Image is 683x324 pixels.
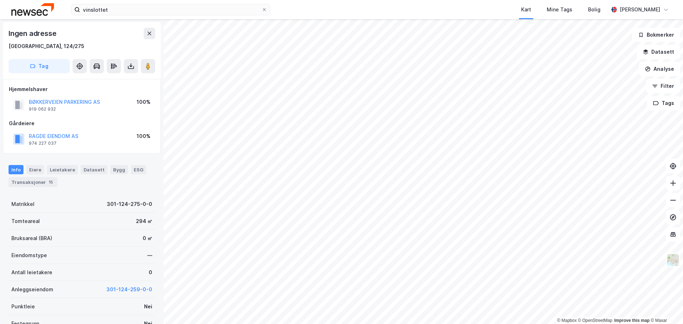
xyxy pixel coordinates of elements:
div: Eiere [26,165,44,174]
button: Datasett [637,45,680,59]
div: Bygg [110,165,128,174]
a: OpenStreetMap [578,318,613,323]
div: Hjemmelshaver [9,85,155,94]
button: Tag [9,59,70,73]
iframe: Chat Widget [647,290,683,324]
div: Kart [521,5,531,14]
div: Bolig [588,5,600,14]
a: Improve this map [614,318,650,323]
div: Ingen adresse [9,28,58,39]
div: Info [9,165,23,174]
div: Eiendomstype [11,251,47,260]
a: Mapbox [557,318,577,323]
div: 100% [137,132,150,140]
div: Mine Tags [547,5,572,14]
button: Analyse [639,62,680,76]
div: 15 [47,179,54,186]
div: Nei [144,302,152,311]
div: 294 ㎡ [136,217,152,225]
div: Anleggseiendom [11,285,53,294]
div: ESG [131,165,146,174]
div: Gårdeiere [9,119,155,128]
img: Z [666,253,680,267]
div: 0 ㎡ [143,234,152,243]
div: 919 062 932 [29,106,56,112]
div: — [147,251,152,260]
div: Matrikkel [11,200,35,208]
div: 974 227 037 [29,140,57,146]
button: Filter [646,79,680,93]
div: Leietakere [47,165,78,174]
div: Transaksjoner [9,177,57,187]
div: Punktleie [11,302,35,311]
div: 0 [149,268,152,277]
button: Bokmerker [632,28,680,42]
button: Tags [647,96,680,110]
button: 301-124-259-0-0 [106,285,152,294]
div: Datasett [81,165,107,174]
div: [PERSON_NAME] [620,5,660,14]
div: Bruksareal (BRA) [11,234,52,243]
div: Antall leietakere [11,268,52,277]
div: [GEOGRAPHIC_DATA], 124/275 [9,42,84,51]
img: newsec-logo.f6e21ccffca1b3a03d2d.png [11,3,54,16]
div: Tomteareal [11,217,40,225]
div: 100% [137,98,150,106]
input: Søk på adresse, matrikkel, gårdeiere, leietakere eller personer [80,4,261,15]
div: 301-124-275-0-0 [107,200,152,208]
